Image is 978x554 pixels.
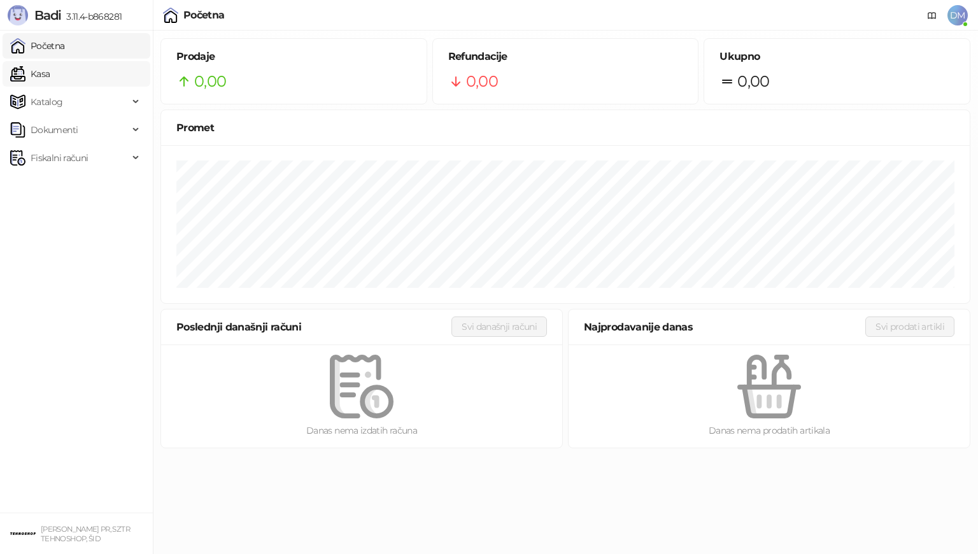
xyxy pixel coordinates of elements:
[737,69,769,94] span: 0,00
[194,69,226,94] span: 0,00
[31,145,88,171] span: Fiskalni računi
[41,525,130,543] small: [PERSON_NAME] PR, SZTR TEHNOSHOP, ŠID
[10,33,65,59] a: Početna
[176,49,411,64] h5: Prodaje
[865,316,954,337] button: Svi prodati artikli
[8,5,28,25] img: Logo
[589,423,949,437] div: Danas nema prodatih artikala
[31,89,63,115] span: Katalog
[466,69,498,94] span: 0,00
[947,5,968,25] span: DM
[451,316,547,337] button: Svi današnji računi
[31,117,78,143] span: Dokumenti
[176,120,954,136] div: Promet
[61,11,122,22] span: 3.11.4-b868281
[922,5,942,25] a: Dokumentacija
[181,423,542,437] div: Danas nema izdatih računa
[584,319,865,335] div: Najprodavanije danas
[448,49,683,64] h5: Refundacije
[10,521,36,546] img: 64x64-companyLogo-68805acf-9e22-4a20-bcb3-9756868d3d19.jpeg
[183,10,225,20] div: Početna
[176,319,451,335] div: Poslednji današnji računi
[34,8,61,23] span: Badi
[719,49,954,64] h5: Ukupno
[10,61,50,87] a: Kasa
